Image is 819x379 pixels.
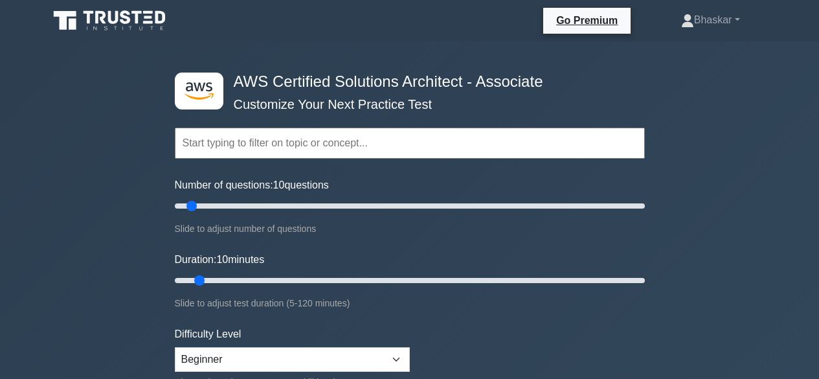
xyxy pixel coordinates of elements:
[175,327,241,342] label: Difficulty Level
[650,7,771,33] a: Bhaskar
[229,73,581,91] h4: AWS Certified Solutions Architect - Associate
[175,295,645,311] div: Slide to adjust test duration (5-120 minutes)
[273,179,285,190] span: 10
[175,221,645,236] div: Slide to adjust number of questions
[175,178,329,193] label: Number of questions: questions
[548,12,625,29] a: Go Premium
[175,252,265,268] label: Duration: minutes
[175,128,645,159] input: Start typing to filter on topic or concept...
[216,254,228,265] span: 10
